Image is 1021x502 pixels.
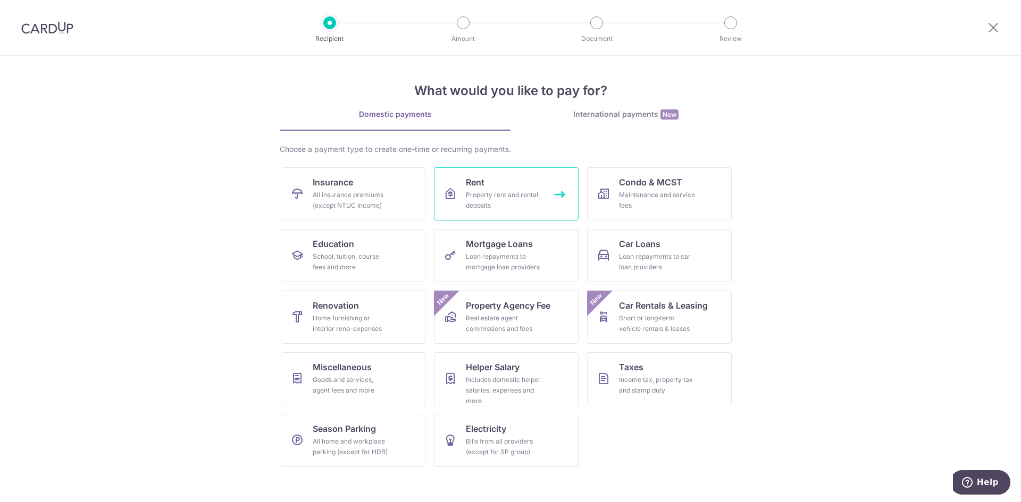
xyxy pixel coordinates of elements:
div: Income tax, property tax and stamp duty [619,375,696,396]
div: Bills from all providers (except for SP group) [466,436,542,457]
span: New [434,291,452,308]
img: CardUp [21,21,73,34]
span: Help [24,7,46,17]
a: ElectricityBills from all providers (except for SP group) [434,414,579,467]
span: Season Parking [313,422,376,435]
a: Property Agency FeeReal estate agent commissions and feesNew [434,291,579,344]
span: Car Loans [619,237,660,250]
iframe: Opens a widget where you can find more information [953,470,1010,497]
a: EducationSchool, tuition, course fees and more [281,229,425,282]
a: InsuranceAll insurance premiums (except NTUC Income) [281,167,425,220]
span: New [588,291,605,308]
div: Maintenance and service fees [619,190,696,211]
span: Insurance [313,176,353,189]
a: Mortgage LoansLoan repayments to mortgage loan providers [434,229,579,282]
div: Loan repayments to car loan providers [619,251,696,273]
h4: What would you like to pay for? [280,81,741,100]
p: Document [557,33,636,44]
div: Goods and services, agent fees and more [313,375,389,396]
span: Mortgage Loans [466,237,533,250]
span: Rent [466,176,484,189]
div: School, tuition, course fees and more [313,251,389,273]
a: Condo & MCSTMaintenance and service fees [587,167,732,220]
a: Car LoansLoan repayments to car loan providers [587,229,732,282]
span: Renovation [313,299,359,312]
div: International payments [510,109,741,120]
div: Short or long‑term vehicle rentals & leases [619,313,696,334]
div: Loan repayments to mortgage loan providers [466,251,542,273]
a: MiscellaneousGoods and services, agent fees and more [281,352,425,405]
a: Season ParkingAll home and workplace parking (except for HDB) [281,414,425,467]
span: Condo & MCST [619,176,682,189]
p: Recipient [290,33,369,44]
div: Real estate agent commissions and fees [466,313,542,334]
a: Helper SalaryIncludes domestic helper salaries, expenses and more [434,352,579,405]
span: Electricity [466,422,506,435]
a: RenovationHome furnishing or interior reno-expenses [281,291,425,344]
a: RentProperty rent and rental deposits [434,167,579,220]
div: Property rent and rental deposits [466,190,542,211]
span: Education [313,237,354,250]
p: Review [691,33,770,44]
span: Taxes [619,361,643,373]
div: Home furnishing or interior reno-expenses [313,313,389,334]
span: New [660,109,679,120]
span: Car Rentals & Leasing [619,299,708,312]
div: Domestic payments [280,109,510,120]
a: TaxesIncome tax, property tax and stamp duty [587,352,732,405]
span: Property Agency Fee [466,299,550,312]
div: All insurance premiums (except NTUC Income) [313,190,389,211]
div: Choose a payment type to create one-time or recurring payments. [280,144,741,155]
span: Helper Salary [466,361,520,373]
p: Amount [424,33,503,44]
a: Car Rentals & LeasingShort or long‑term vehicle rentals & leasesNew [587,291,732,344]
div: All home and workplace parking (except for HDB) [313,436,389,457]
span: Miscellaneous [313,361,372,373]
div: Includes domestic helper salaries, expenses and more [466,375,542,406]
